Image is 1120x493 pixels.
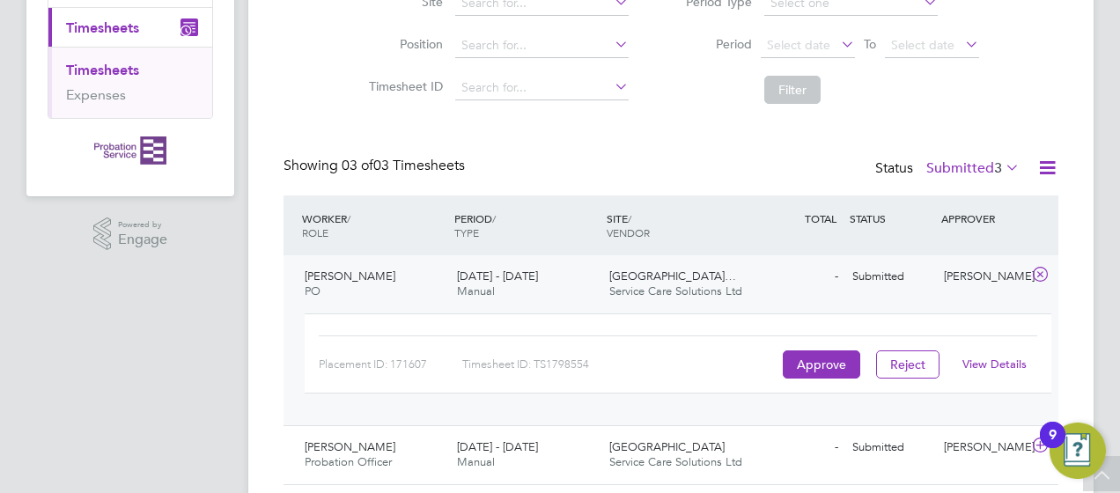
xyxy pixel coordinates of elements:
span: VENDOR [607,225,650,239]
a: Expenses [66,86,126,103]
span: ROLE [302,225,328,239]
a: View Details [962,357,1027,372]
span: Manual [457,454,495,469]
div: 9 [1049,435,1057,458]
div: PERIOD [450,202,602,248]
div: - [754,262,845,291]
span: / [492,211,496,225]
span: [DATE] - [DATE] [457,439,538,454]
span: 3 [994,159,1002,177]
span: [PERSON_NAME] [305,269,395,283]
div: - [754,433,845,462]
div: Submitted [845,433,937,462]
div: Showing [284,157,468,175]
div: STATUS [845,202,937,234]
span: Service Care Solutions Ltd [609,283,742,298]
span: PO [305,283,321,298]
span: [PERSON_NAME] [305,439,395,454]
span: Manual [457,283,495,298]
input: Search for... [455,33,629,58]
input: Search for... [455,76,629,100]
img: probationservice-logo-retina.png [94,136,166,165]
div: [PERSON_NAME] [937,433,1028,462]
span: 03 of [342,157,373,174]
a: Powered byEngage [93,217,168,251]
button: Timesheets [48,8,212,47]
div: APPROVER [937,202,1028,234]
a: Go to home page [48,136,213,165]
button: Open Resource Center, 9 new notifications [1050,423,1106,479]
span: Timesheets [66,19,139,36]
span: [GEOGRAPHIC_DATA] [609,439,725,454]
div: WORKER [298,202,450,248]
label: Timesheet ID [364,78,443,94]
span: Select date [891,37,954,53]
a: Timesheets [66,62,139,78]
label: Period [673,36,752,52]
span: [GEOGRAPHIC_DATA]… [609,269,736,283]
span: TOTAL [805,211,836,225]
span: Powered by [118,217,167,232]
span: / [628,211,631,225]
button: Approve [783,350,860,379]
div: Timesheets [48,47,212,118]
span: Probation Officer [305,454,392,469]
span: TYPE [454,225,479,239]
div: Placement ID: 171607 [319,350,462,379]
span: Service Care Solutions Ltd [609,454,742,469]
button: Filter [764,76,821,104]
label: Position [364,36,443,52]
span: / [347,211,350,225]
span: Engage [118,232,167,247]
div: SITE [602,202,755,248]
label: Submitted [926,159,1020,177]
div: Status [875,157,1023,181]
div: Submitted [845,262,937,291]
span: To [858,33,881,55]
div: Timesheet ID: TS1798554 [462,350,778,379]
span: [DATE] - [DATE] [457,269,538,283]
span: Select date [767,37,830,53]
button: Reject [876,350,939,379]
span: 03 Timesheets [342,157,465,174]
div: [PERSON_NAME] [937,262,1028,291]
